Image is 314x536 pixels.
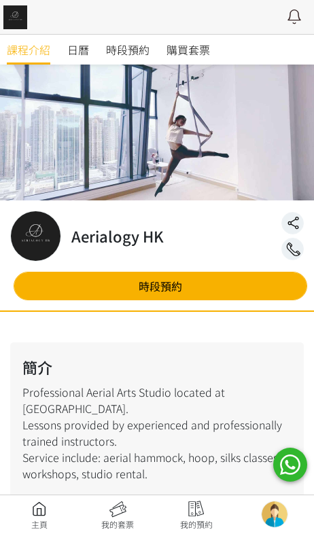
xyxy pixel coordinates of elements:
span: 購買套票 [167,41,210,58]
span: 課程介紹 [7,41,50,58]
a: 時段預約 [106,35,150,65]
a: 日曆 [67,35,89,65]
a: 課程介紹 [7,35,50,65]
span: 時段預約 [106,41,150,58]
a: 時段預約 [14,272,307,300]
h2: Aerialogy HK [71,225,164,247]
h2: 簡介 [22,356,292,378]
a: 購買套票 [167,35,210,65]
span: 日曆 [67,41,89,58]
